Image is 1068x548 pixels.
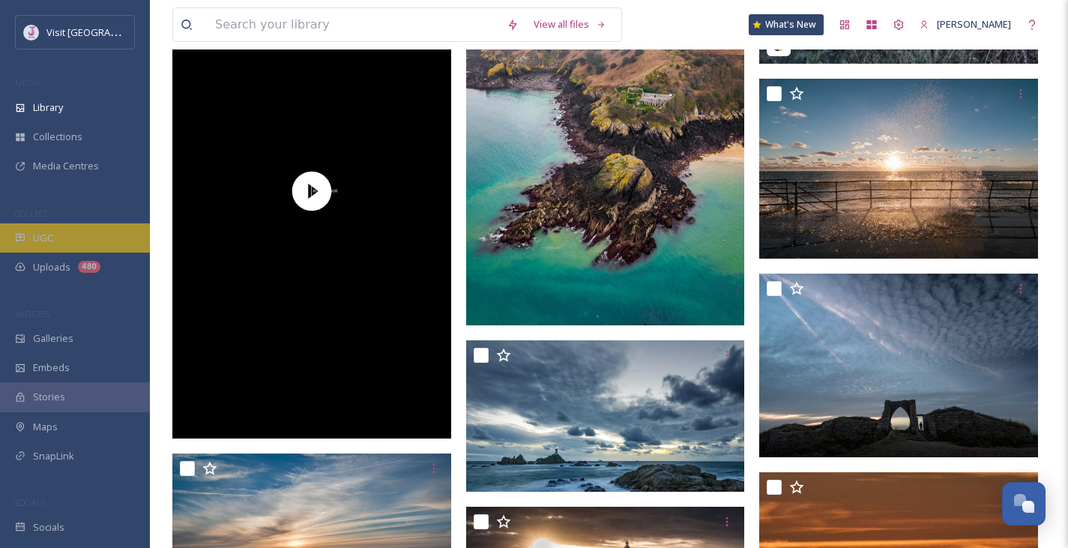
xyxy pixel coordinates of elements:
[759,79,1038,259] img: ext_1738451317.417927_jerseyphotos@jerseyphotos.org-Waves-bouncing-off-the-sea-wall-at-sunset-St....
[78,261,100,273] div: 480
[33,130,82,144] span: Collections
[46,25,163,39] span: Visit [GEOGRAPHIC_DATA]
[526,10,614,39] a: View all files
[33,520,64,535] span: Socials
[33,100,63,115] span: Library
[33,420,58,434] span: Maps
[33,449,74,463] span: SnapLink
[33,361,70,375] span: Embeds
[749,14,824,35] a: What's New
[1002,482,1046,526] button: Open Chat
[15,77,41,88] span: MEDIA
[15,308,49,319] span: WIDGETS
[208,8,499,41] input: Search your library
[912,10,1019,39] a: [PERSON_NAME]
[15,497,45,508] span: SOCIALS
[33,260,70,274] span: Uploads
[15,208,47,219] span: COLLECT
[33,231,53,245] span: UGC
[937,17,1011,31] span: [PERSON_NAME]
[466,340,745,492] img: ext_1738451335.493601_jerseyphotos@jerseyphotos.org-Windswept-sea-and-clouds-at-sunset-Corbiere-L...
[33,331,73,346] span: Galleries
[24,25,39,40] img: Events-Jersey-Logo.png
[33,390,65,404] span: Stories
[759,274,1038,457] img: ext_1738451291.676278_jerseyphotos@jerseyphotos.org-The-ruins-of-Grosnez-Castle-at-sunset-2.jpg
[33,159,99,173] span: Media Centres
